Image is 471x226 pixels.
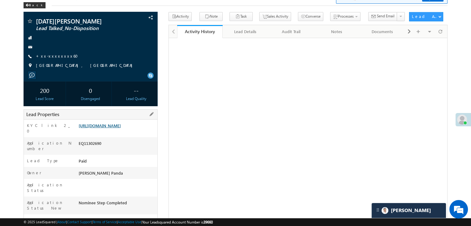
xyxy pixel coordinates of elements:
button: Send Email [368,12,397,21]
span: Send Email [377,13,395,19]
button: Sales Activity [259,12,291,21]
div: Notes [319,28,354,35]
div: carter-dragCarter[PERSON_NAME] [371,203,446,218]
span: [DATE][PERSON_NAME] [36,18,119,24]
img: carter-drag [375,207,380,212]
div: Paid [77,158,157,167]
div: 200 [25,85,64,96]
a: Documents [360,25,405,38]
button: Note [199,12,223,21]
div: Lead Quality [117,96,156,102]
div: PAN Details Completed [77,217,157,226]
span: © 2025 LeadSquared | | | | | [24,219,213,225]
a: Back [24,2,49,7]
div: Disengaged [71,96,110,102]
span: Your Leadsquared Account Number is [142,220,213,224]
em: Start Chat [84,178,112,186]
span: [GEOGRAPHIC_DATA], [GEOGRAPHIC_DATA] [36,63,136,69]
div: Minimize live chat window [102,3,116,18]
label: Application Status New [27,200,72,211]
span: Lead Talked_No-Disposition [36,25,119,32]
span: Carter [391,207,431,213]
a: Lead Details [223,25,268,38]
label: KYC link 2_0 [27,123,72,134]
button: Processes [330,12,360,21]
label: Application Status [27,182,72,193]
div: 0 [71,85,110,96]
span: [PERSON_NAME] Panda [79,170,123,176]
label: Lead Type [27,158,59,163]
button: Converse [298,12,323,21]
a: Terms of Service [93,220,117,224]
div: Lead Score [25,96,64,102]
div: Nominee Step Completed [77,200,157,208]
span: 39660 [203,220,213,224]
label: Owner [27,170,41,176]
a: +xx-xxxxxxxx60 [36,53,82,59]
a: Activity History [177,25,223,38]
img: d_60004797649_company_0_60004797649 [11,33,26,41]
a: Audit Trail [268,25,314,38]
div: Lead Details [228,28,263,35]
span: Lead Properties [26,111,59,117]
a: [URL][DOMAIN_NAME] [79,123,121,128]
a: Contact Support [67,220,92,224]
a: Acceptable Use [118,220,141,224]
button: Lead Actions [409,12,443,21]
div: EQ11302690 [77,140,157,149]
a: Notes [314,25,360,38]
div: Activity History [182,28,218,34]
div: Documents [365,28,400,35]
label: Application Number [27,140,72,151]
div: Lead Actions [412,14,438,19]
div: Audit Trail [273,28,308,35]
div: -- [117,85,156,96]
img: Carter [382,207,388,214]
a: About [57,220,66,224]
div: Chat with us now [32,33,104,41]
div: Back [24,2,46,8]
button: Task [229,12,253,21]
textarea: Type your message and hit 'Enter' [8,57,113,172]
span: Processes [338,14,354,19]
button: Activity [168,12,192,21]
